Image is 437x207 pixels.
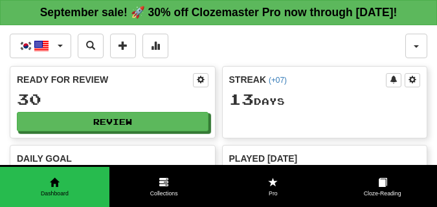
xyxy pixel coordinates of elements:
[40,6,398,19] strong: September sale! 🚀 30% off Clozemaster Pro now through [DATE]!
[229,152,298,165] span: Played [DATE]
[109,190,219,198] span: Collections
[17,73,193,86] div: Ready for Review
[269,76,287,85] a: (+07)
[229,91,421,108] div: Day s
[78,34,104,58] button: Search sentences
[142,34,168,58] button: More stats
[229,73,387,86] div: Streak
[110,34,136,58] button: Add sentence to collection
[219,190,328,198] span: Pro
[17,91,208,107] div: 30
[17,152,208,165] div: Daily Goal
[328,190,437,198] span: Cloze-Reading
[229,90,254,108] span: 13
[17,112,208,131] button: Review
